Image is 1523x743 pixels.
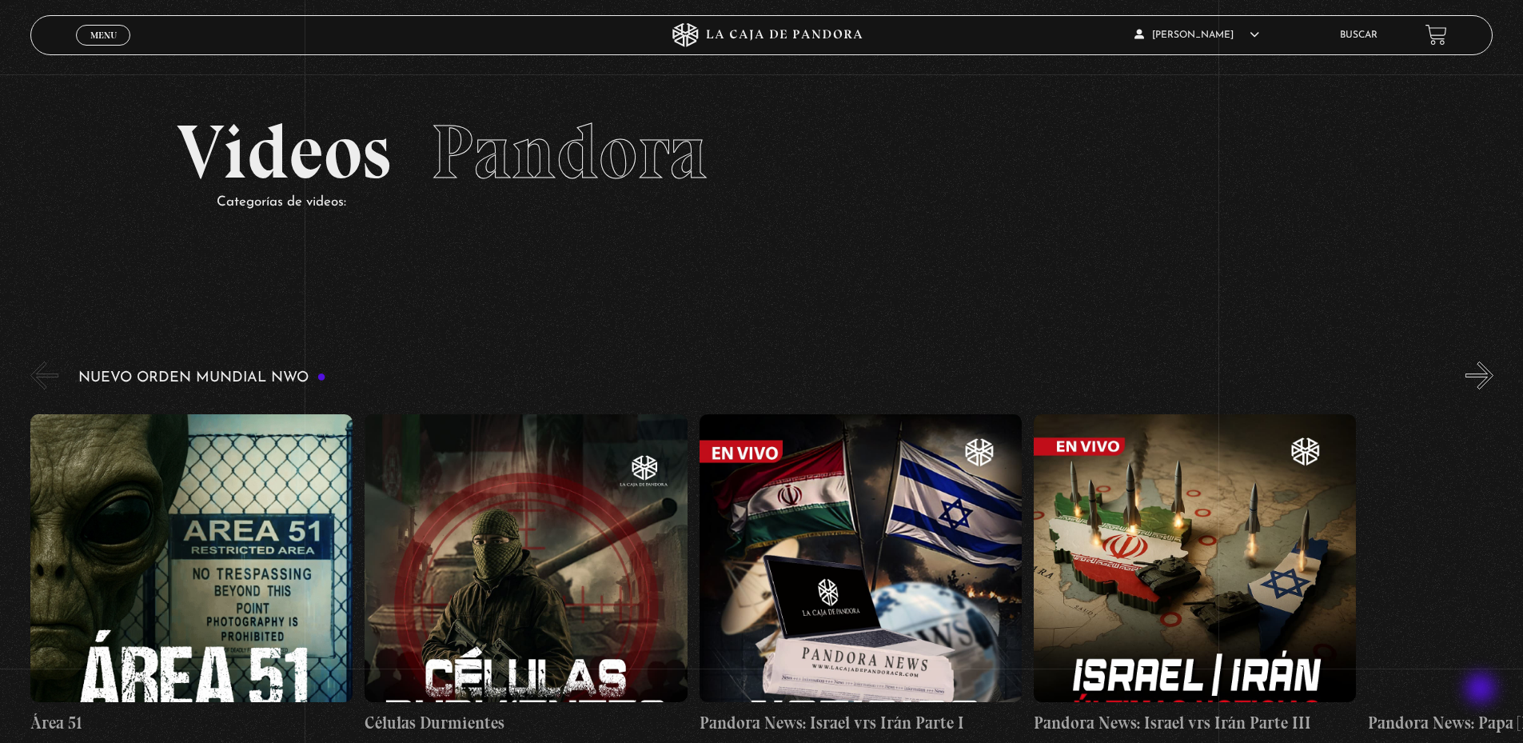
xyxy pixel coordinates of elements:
h4: Pandora News: Israel vrs Irán Parte III [1034,710,1356,736]
button: Next [1465,362,1493,389]
h4: Área 51 [30,710,353,736]
button: Previous [30,362,58,389]
h4: Células Durmientes [365,710,687,736]
h4: Pandora News: Israel vrs Irán Parte I [700,710,1022,736]
span: Pandora [431,106,708,198]
h3: Nuevo Orden Mundial NWO [78,370,326,385]
span: Menu [90,30,117,40]
a: View your shopping cart [1425,24,1447,46]
p: Categorías de videos: [217,190,1346,215]
h2: Videos [177,114,1346,190]
a: Buscar [1340,30,1377,40]
span: Cerrar [85,43,122,54]
span: [PERSON_NAME] [1134,30,1259,40]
